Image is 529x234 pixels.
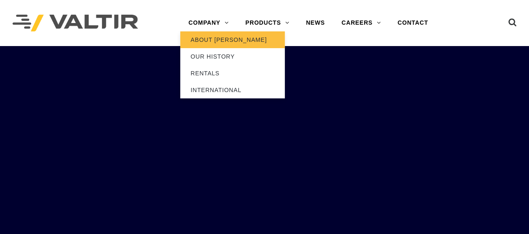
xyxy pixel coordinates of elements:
[13,15,138,32] img: Valtir
[389,15,437,31] a: CONTACT
[180,31,285,48] a: ABOUT [PERSON_NAME]
[180,48,285,65] a: OUR HISTORY
[180,65,285,82] a: RENTALS
[180,82,285,98] a: INTERNATIONAL
[180,15,237,31] a: COMPANY
[297,15,333,31] a: NEWS
[333,15,389,31] a: CAREERS
[237,15,298,31] a: PRODUCTS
